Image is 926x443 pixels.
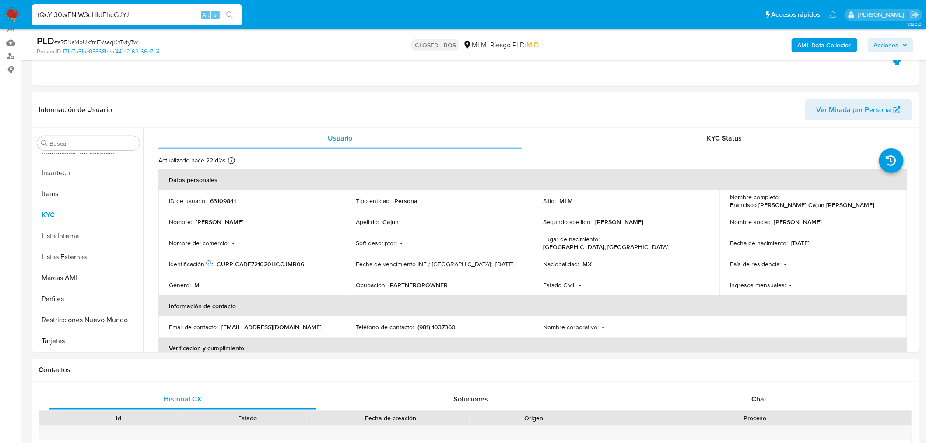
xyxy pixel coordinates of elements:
[34,225,143,246] button: Lista Interna
[356,197,391,205] p: Tipo entidad :
[158,169,907,190] th: Datos personales
[543,235,600,243] p: Lugar de nacimiento :
[411,39,459,51] p: CLOSED - ROS
[210,197,236,205] p: 63109841
[907,21,922,28] span: 3.160.0
[543,218,592,226] p: Segundo apellido :
[730,218,771,226] p: Nombre social :
[217,260,304,268] p: CURP CADF721020HCCJMR06
[34,309,143,330] button: Restricciones Nuevo Mundo
[730,239,788,247] p: Fecha de nacimiento :
[202,11,209,19] span: Alt
[772,10,821,19] span: Accesos rápidos
[54,38,138,46] span: # sR5NsMpUkfmEVsaqXnTvtyTw
[34,183,143,204] button: Items
[34,204,143,225] button: KYC
[798,38,851,52] b: AML Data Collector
[158,156,226,165] p: Actualizado hace 22 días
[37,34,54,48] b: PLD
[792,38,857,52] button: AML Data Collector
[60,414,177,422] div: Id
[582,260,592,268] p: MX
[164,394,202,404] span: Historial CX
[774,218,822,226] p: [PERSON_NAME]
[39,366,912,374] h1: Contactos
[41,140,48,147] button: Buscar
[910,10,919,19] a: Salir
[559,197,573,205] p: MLM
[604,414,905,422] div: Proceso
[543,323,599,331] p: Nombre corporativo :
[221,323,322,331] p: [EMAIL_ADDRESS][DOMAIN_NAME]
[34,267,143,288] button: Marcas AML
[390,281,448,289] p: PARTNEROROWNER
[356,218,379,226] p: Apellido :
[356,281,387,289] p: Ocupación :
[158,295,907,316] th: Información de contacto
[221,9,239,21] button: search-icon
[169,323,218,331] p: Email de contacto :
[752,394,767,404] span: Chat
[790,281,792,289] p: -
[785,260,786,268] p: -
[169,281,191,289] p: Género :
[356,239,397,247] p: Soft descriptor :
[37,48,61,56] b: Person ID
[169,239,229,247] p: Nombre del comercio :
[194,281,200,289] p: M
[595,218,643,226] p: [PERSON_NAME]
[34,162,143,183] button: Insurtech
[34,288,143,309] button: Perfiles
[543,260,579,268] p: Nacionalidad :
[868,38,914,52] button: Acciones
[32,9,242,21] input: Buscar usuario o caso...
[730,260,781,268] p: País de residencia :
[579,281,581,289] p: -
[356,323,414,331] p: Teléfono de contacto :
[874,38,899,52] span: Acciones
[34,330,143,352] button: Tarjetas
[454,394,488,404] span: Soluciones
[189,414,305,422] div: Estado
[490,40,539,50] span: Riesgo PLD:
[817,99,891,120] span: Ver Mirada por Persona
[169,260,213,268] p: Identificación :
[383,218,399,226] p: Cajun
[805,99,912,120] button: Ver Mirada por Persona
[39,105,112,114] h1: Información de Usuario
[707,133,742,143] span: KYC Status
[543,281,575,289] p: Estado Civil :
[356,260,492,268] p: Fecha de vencimiento INE / [GEOGRAPHIC_DATA] :
[328,133,353,143] span: Usuario
[829,11,837,18] a: Notificaciones
[196,218,244,226] p: [PERSON_NAME]
[730,201,875,209] p: Francisco [PERSON_NAME] Cajun [PERSON_NAME]
[418,323,456,331] p: (981) 1037360
[318,414,463,422] div: Fecha de creación
[476,414,592,422] div: Origen
[63,48,159,56] a: 171e7a81ac03868bbaf441b2169166d7
[214,11,217,19] span: s
[463,40,487,50] div: MLM
[401,239,403,247] p: -
[602,323,604,331] p: -
[543,197,556,205] p: Sitio :
[730,193,780,201] p: Nombre completo :
[34,246,143,267] button: Listas Externas
[232,239,234,247] p: -
[169,197,207,205] p: ID de usuario :
[169,218,192,226] p: Nombre :
[496,260,514,268] p: [DATE]
[792,239,810,247] p: [DATE]
[858,11,907,19] p: marianathalie.grajeda@mercadolibre.com.mx
[543,243,669,251] p: [GEOGRAPHIC_DATA], [GEOGRAPHIC_DATA]
[158,338,907,359] th: Verificación y cumplimiento
[395,197,418,205] p: Persona
[49,140,136,148] input: Buscar
[526,40,539,50] span: MID
[730,281,786,289] p: Ingresos mensuales :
